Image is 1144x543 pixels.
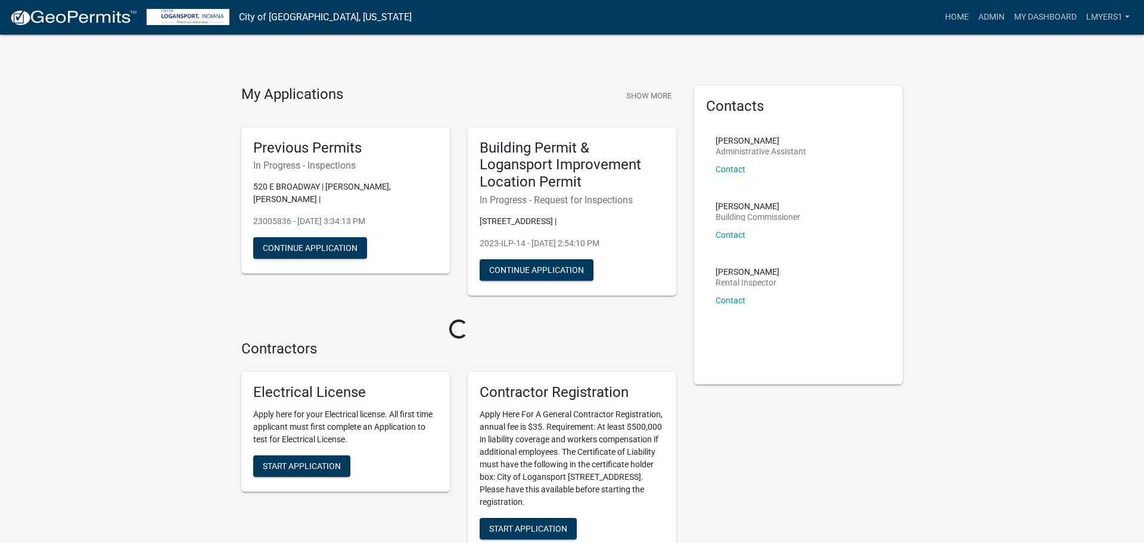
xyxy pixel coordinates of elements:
p: Building Commissioner [716,213,800,221]
a: City of [GEOGRAPHIC_DATA], [US_STATE] [239,7,412,27]
h5: Contractor Registration [480,384,664,401]
h5: Previous Permits [253,139,438,157]
h6: In Progress - Request for Inspections [480,194,664,206]
a: Contact [716,230,745,240]
p: Apply Here For A General Contractor Registration, annual fee is $35. Requirement: At least $500,0... [480,408,664,508]
h4: Contractors [241,340,676,358]
a: Admin [974,6,1009,29]
button: Start Application [480,518,577,539]
h5: Contacts [706,98,891,115]
button: Continue Application [253,237,367,259]
a: My Dashboard [1009,6,1081,29]
p: Administrative Assistant [716,147,806,156]
span: Start Application [489,523,567,533]
a: Home [940,6,974,29]
h6: In Progress - Inspections [253,160,438,171]
h5: Electrical License [253,384,438,401]
p: 23005836 - [DATE] 3:34:13 PM [253,215,438,228]
p: 2023-ILP-14 - [DATE] 2:54:10 PM [480,237,664,250]
span: Start Application [263,461,341,470]
img: City of Logansport, Indiana [147,9,229,25]
h5: Building Permit & Logansport Improvement Location Permit [480,139,664,191]
a: Contact [716,165,745,174]
p: [PERSON_NAME] [716,202,800,210]
p: [STREET_ADDRESS] | [480,215,664,228]
p: [PERSON_NAME] [716,268,779,276]
p: Rental Inspector [716,278,779,287]
a: lmyers1 [1081,6,1134,29]
button: Show More [621,86,676,106]
a: Contact [716,296,745,305]
button: Start Application [253,455,350,477]
h4: My Applications [241,86,343,104]
button: Continue Application [480,259,593,281]
p: 520 E BROADWAY | [PERSON_NAME], [PERSON_NAME] | [253,181,438,206]
p: [PERSON_NAME] [716,136,806,145]
p: Apply here for your Electrical license. All first time applicant must first complete an Applicati... [253,408,438,446]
